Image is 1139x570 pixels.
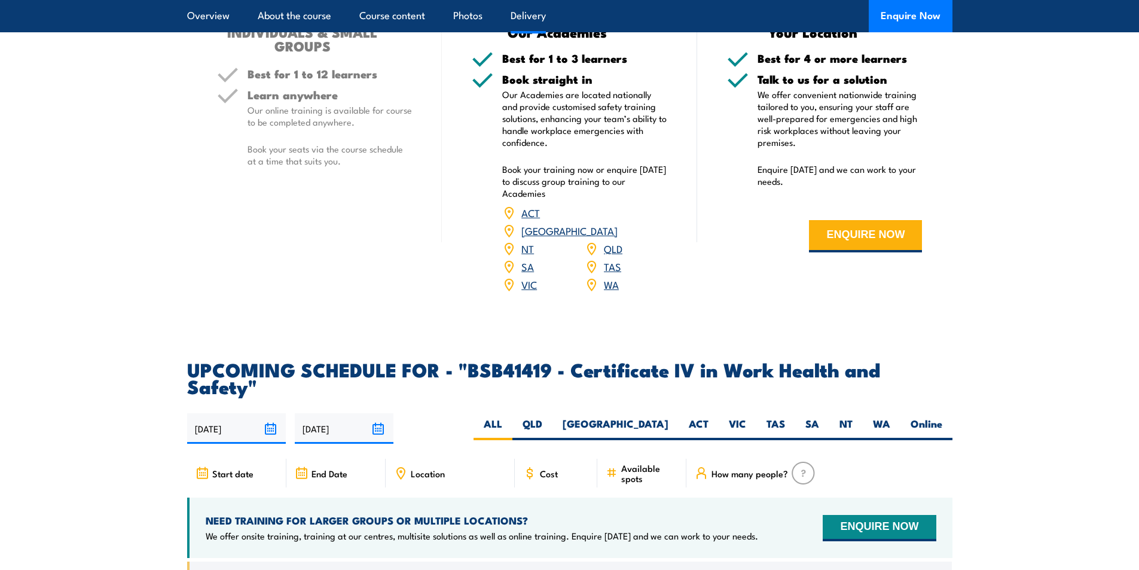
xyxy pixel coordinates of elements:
h4: NEED TRAINING FOR LARGER GROUPS OR MULTIPLE LOCATIONS? [206,514,758,527]
label: TAS [756,417,795,440]
label: ALL [474,417,512,440]
h3: INDIVIDUALS & SMALL GROUPS [217,25,389,53]
p: Book your training now or enquire [DATE] to discuss group training to our Academies [502,163,667,199]
h5: Best for 1 to 3 learners [502,53,667,64]
span: How many people? [712,468,788,478]
p: Book your seats via the course schedule at a time that suits you. [248,143,413,167]
span: Cost [540,468,558,478]
h5: Book straight in [502,74,667,85]
h2: UPCOMING SCHEDULE FOR - "BSB41419 - Certificate IV in Work Health and Safety" [187,361,952,394]
p: Our Academies are located nationally and provide customised safety training solutions, enhancing ... [502,89,667,148]
h3: Your Location [727,25,899,39]
input: To date [295,413,393,444]
p: We offer convenient nationwide training tailored to you, ensuring your staff are well-prepared fo... [758,89,923,148]
button: ENQUIRE NOW [823,515,936,541]
a: TAS [604,259,621,273]
p: We offer onsite training, training at our centres, multisite solutions as well as online training... [206,530,758,542]
label: QLD [512,417,552,440]
label: ACT [679,417,719,440]
span: Start date [212,468,254,478]
input: From date [187,413,286,444]
a: QLD [604,241,622,255]
h5: Learn anywhere [248,89,413,100]
span: Location [411,468,445,478]
a: WA [604,277,619,291]
label: NT [829,417,863,440]
p: Enquire [DATE] and we can work to your needs. [758,163,923,187]
span: End Date [312,468,347,478]
a: NT [521,241,534,255]
button: ENQUIRE NOW [809,220,922,252]
label: Online [900,417,952,440]
h5: Talk to us for a solution [758,74,923,85]
a: ACT [521,205,540,220]
span: Available spots [621,463,678,483]
label: SA [795,417,829,440]
label: WA [863,417,900,440]
label: VIC [719,417,756,440]
h3: Our Academies [472,25,643,39]
p: Our online training is available for course to be completed anywhere. [248,104,413,128]
h5: Best for 1 to 12 learners [248,68,413,80]
a: SA [521,259,534,273]
h5: Best for 4 or more learners [758,53,923,64]
a: VIC [521,277,537,291]
a: [GEOGRAPHIC_DATA] [521,223,618,237]
label: [GEOGRAPHIC_DATA] [552,417,679,440]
